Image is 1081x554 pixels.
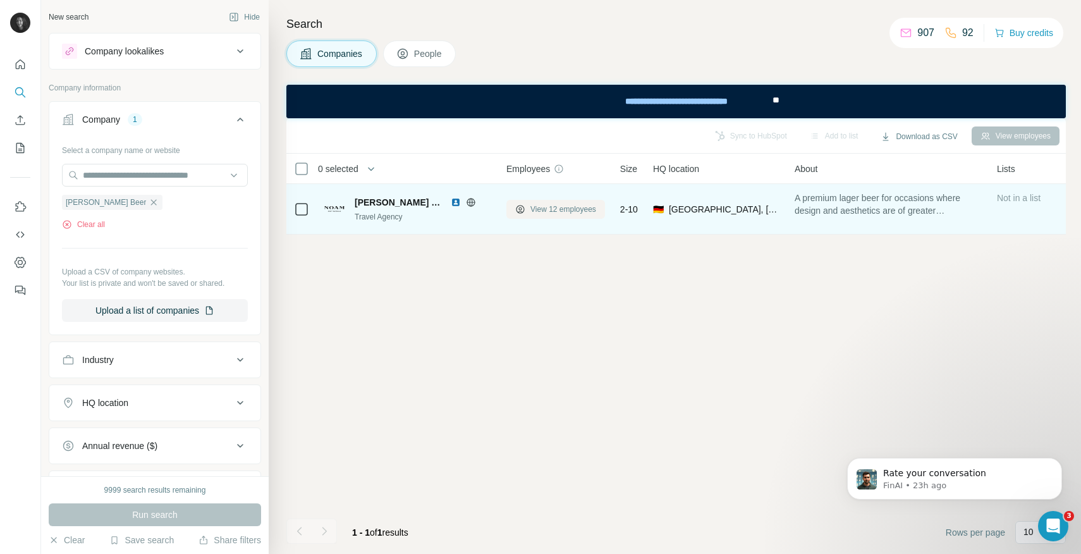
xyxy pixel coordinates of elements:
[506,163,550,175] span: Employees
[1023,526,1034,538] p: 10
[352,527,408,538] span: results
[669,203,779,216] span: [GEOGRAPHIC_DATA], [GEOGRAPHIC_DATA]
[1064,511,1074,521] span: 3
[620,163,637,175] span: Size
[10,13,30,33] img: Avatar
[318,163,358,175] span: 0 selected
[128,114,142,125] div: 1
[49,534,85,546] button: Clear
[872,127,966,146] button: Download as CSV
[82,113,120,126] div: Company
[62,219,105,230] button: Clear all
[620,203,638,216] span: 2-10
[10,81,30,104] button: Search
[997,193,1041,203] span: Not in a list
[49,104,260,140] button: Company1
[324,206,345,212] img: Logo of Noam Beer
[10,223,30,246] button: Use Surfe API
[997,163,1015,175] span: Lists
[917,25,934,40] p: 907
[962,25,974,40] p: 92
[85,45,164,58] div: Company lookalikes
[49,36,260,66] button: Company lookalikes
[795,163,818,175] span: About
[82,354,114,366] div: Industry
[62,266,248,278] p: Upload a CSV of company websites.
[10,195,30,218] button: Use Surfe on LinkedIn
[104,484,206,496] div: 9999 search results remaining
[220,8,269,27] button: Hide
[62,278,248,289] p: Your list is private and won't be saved or shared.
[49,431,260,461] button: Annual revenue ($)
[377,527,382,538] span: 1
[49,82,261,94] p: Company information
[62,299,248,322] button: Upload a list of companies
[62,140,248,156] div: Select a company name or website
[286,15,1066,33] h4: Search
[49,474,260,504] button: Employees (size)
[66,197,146,208] span: [PERSON_NAME] Beer
[198,534,261,546] button: Share filters
[109,534,174,546] button: Save search
[370,527,377,538] span: of
[355,196,444,209] span: [PERSON_NAME] Beer
[82,397,128,409] div: HQ location
[795,192,982,217] span: A premium lager beer for occasions where design and aesthetics are of greater importance.
[10,53,30,76] button: Quick start
[355,211,491,223] div: Travel Agency
[828,431,1081,520] iframe: Intercom notifications message
[10,279,30,302] button: Feedback
[10,109,30,132] button: Enrich CSV
[49,345,260,375] button: Industry
[1038,511,1068,541] iframe: Intercom live chat
[530,204,596,215] span: View 12 employees
[49,11,89,23] div: New search
[994,24,1053,42] button: Buy credits
[506,200,605,219] button: View 12 employees
[653,203,664,216] span: 🇩🇪
[317,47,363,60] span: Companies
[10,251,30,274] button: Dashboard
[10,137,30,159] button: My lists
[352,527,370,538] span: 1 - 1
[451,197,461,207] img: LinkedIn logo
[946,526,1005,539] span: Rows per page
[49,388,260,418] button: HQ location
[286,85,1066,118] iframe: Banner
[414,47,443,60] span: People
[82,440,157,452] div: Annual revenue ($)
[653,163,699,175] span: HQ location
